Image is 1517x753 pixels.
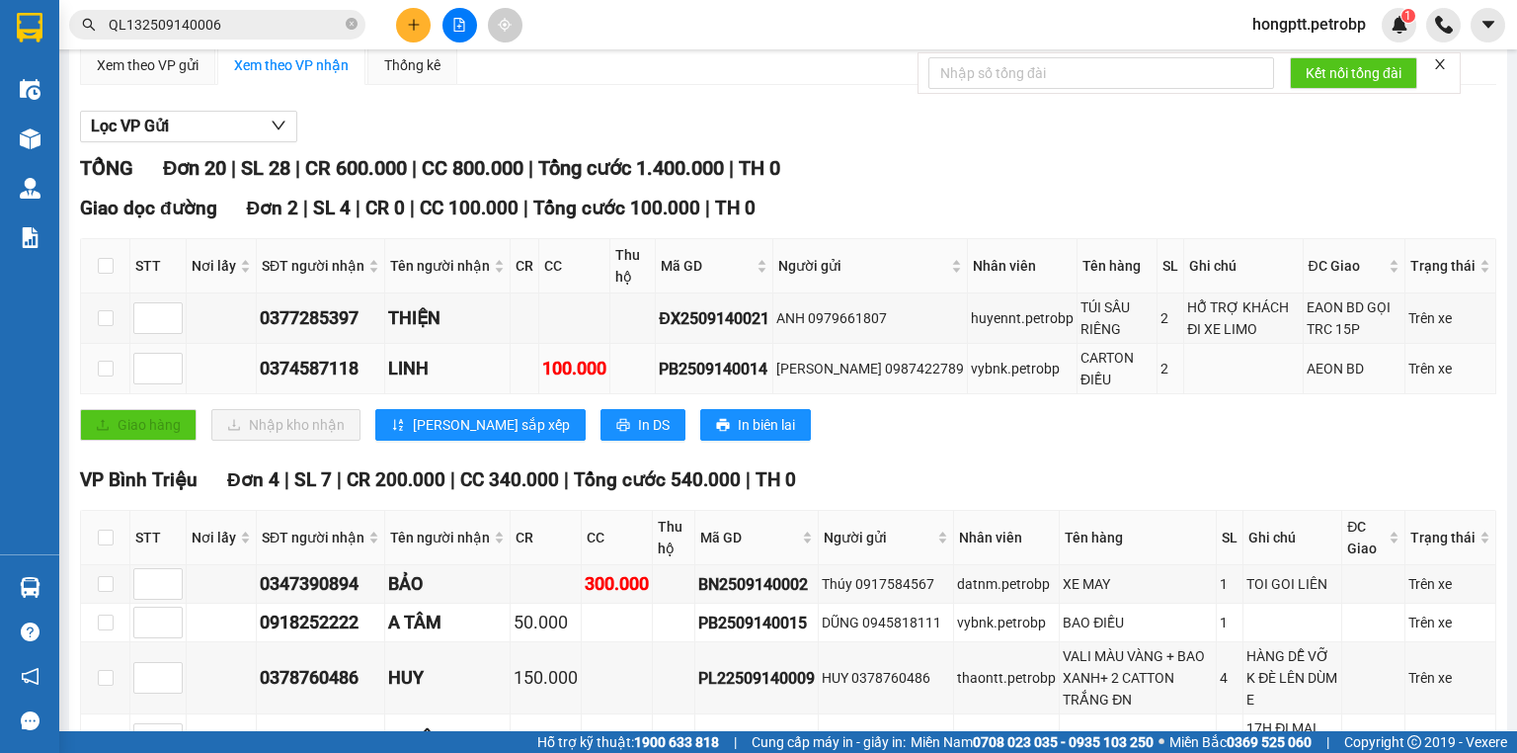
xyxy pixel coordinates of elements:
div: THANH 0963885255 [822,728,950,750]
div: 40.000 [585,725,649,753]
div: 0374587118 [260,355,381,382]
th: Thu hộ [653,511,695,565]
td: LINH [385,344,511,394]
span: Giao dọc đường [80,197,217,219]
div: datnm.petrobp [957,573,1056,595]
div: 150.000 [514,664,578,692]
span: SL 28 [241,156,290,180]
td: 0374587118 [257,344,385,394]
span: SL 4 [313,197,351,219]
div: HỖ TRỢ KHÁCH ĐI XE LIMO [1187,296,1299,340]
span: In biên lai [738,414,795,436]
div: 100.000 [542,355,606,382]
th: STT [130,239,187,293]
td: 0918252222 [257,604,385,642]
td: THIỆN [385,293,511,344]
span: Đơn 4 [227,468,279,491]
span: copyright [1407,735,1421,749]
div: BN2509140002 [698,572,815,597]
span: | [734,731,737,753]
div: Trên xe [1408,307,1492,329]
div: vybnk.petrobp [971,358,1074,379]
span: aim [498,18,512,32]
div: Xem theo VP nhận [234,54,349,76]
button: Kết nối tổng đài [1290,57,1417,89]
span: TH 0 [756,468,796,491]
div: PL22509140010 [698,727,815,752]
div: HÀNG DỄ VỠ K ĐÈ LÊN DÙM E [1246,645,1338,711]
img: solution-icon [20,227,40,248]
img: logo-vxr [17,13,42,42]
div: thaontt.petrobp [957,728,1056,750]
td: A TÂM [385,604,511,642]
th: CR [511,239,539,293]
span: | [295,156,300,180]
span: SĐT người nhận [262,527,364,548]
div: VALI MÀU VÀNG + BAO XANH+ 2 CATTON TRẮNG ĐN [1063,645,1213,711]
div: ĐX2509140021 [659,306,769,331]
input: Nhập số tổng đài [928,57,1274,89]
div: [PERSON_NAME] 0987422789 [776,358,964,379]
span: Tên người nhận [390,527,490,548]
th: CR [511,511,582,565]
span: close [1433,57,1447,71]
span: TỔNG [80,156,133,180]
span: Cung cấp máy in - giấy in: [752,731,906,753]
div: Thống kê [384,54,440,76]
span: CC 800.000 [422,156,523,180]
div: Xem theo VP gửi [97,54,199,76]
span: CR 600.000 [305,156,407,180]
div: 50.000 [514,609,578,636]
div: 0377285397 [260,304,381,332]
span: Tên người nhận [390,255,490,277]
span: VP Bình Triệu [80,468,198,491]
span: | [337,468,342,491]
div: BẢO [388,570,507,598]
img: warehouse-icon [20,128,40,149]
span: 1 [1404,9,1411,23]
strong: 1900 633 818 [634,734,719,750]
div: 1 [1220,728,1239,750]
span: CC 340.000 [460,468,559,491]
span: | [1326,731,1329,753]
div: PL22509140009 [698,666,815,691]
th: Tên hàng [1078,239,1158,293]
span: | [284,468,289,491]
div: DŨNG 0945818111 [822,612,950,633]
div: Trên xe [1408,728,1492,750]
span: Mã GD [700,527,798,548]
span: hongptt.petrobp [1237,12,1382,37]
span: SL 7 [294,468,332,491]
div: Thúy 0917584567 [822,573,950,595]
div: 1 [1220,612,1239,633]
span: | [564,468,569,491]
div: Trên xe [1408,573,1492,595]
img: warehouse-icon [20,79,40,100]
td: HUY [385,642,511,714]
button: plus [396,8,431,42]
span: | [523,197,528,219]
td: ĐX2509140021 [656,293,773,344]
span: Người gửi [778,255,947,277]
span: ⚪️ [1158,738,1164,746]
th: Nhân viên [954,511,1060,565]
button: downloadNhập kho nhận [211,409,360,441]
span: | [231,156,236,180]
li: VP VP Đồng Xoài [136,139,263,161]
span: Kết nối tổng đài [1306,62,1401,84]
span: Hỗ trợ kỹ thuật: [537,731,719,753]
span: printer [716,418,730,434]
span: | [705,197,710,219]
span: Nơi lấy [192,527,236,548]
span: close-circle [346,16,358,35]
input: Tìm tên, số ĐT hoặc mã đơn [109,14,342,36]
th: Ghi chú [1184,239,1303,293]
div: 4 [1220,667,1239,689]
span: Tổng cước 100.000 [533,197,700,219]
span: Nơi lấy [192,255,236,277]
td: PB2509140015 [695,604,819,642]
div: TÚI SẦU RIÊNG [1080,296,1154,340]
div: 2 [1160,307,1180,329]
span: Đơn 20 [163,156,226,180]
img: warehouse-icon [20,577,40,598]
